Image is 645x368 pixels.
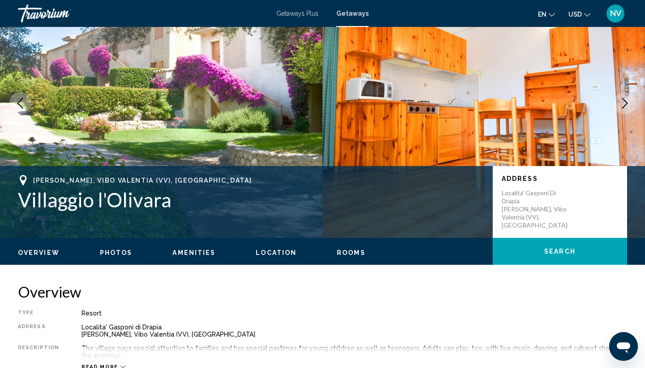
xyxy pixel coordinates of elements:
h2: Overview [18,283,627,301]
span: Search [544,248,576,255]
p: Address [502,175,618,182]
button: Photos [100,249,133,257]
span: Rooms [337,249,365,256]
span: en [538,11,546,18]
div: Description [18,345,59,359]
p: Localita' Gasponi di Drapia [PERSON_NAME], Vibo Valentia (VV), [GEOGRAPHIC_DATA] [502,189,573,229]
button: Change currency [568,8,590,21]
div: Resort [82,310,627,317]
button: Rooms [337,249,365,257]
a: Travorium [18,4,267,22]
div: Type [18,310,59,317]
button: Change language [538,8,555,21]
span: USD [568,11,582,18]
button: Search [493,238,627,265]
button: Next image [614,92,636,114]
span: Location [256,249,297,256]
a: Getaways [336,10,369,17]
div: The village pays special attention to families and has special pastimes for young children as wel... [82,345,627,359]
span: Overview [18,249,60,256]
a: Getaways Plus [276,10,318,17]
button: User Menu [604,4,627,23]
h1: Villaggio l'Olivara [18,188,484,211]
div: Address [18,324,59,338]
span: [PERSON_NAME], Vibo Valentia (VV), [GEOGRAPHIC_DATA] [33,177,252,184]
button: Amenities [172,249,215,257]
button: Previous image [9,92,31,114]
span: NV [610,9,621,18]
iframe: Button to launch messaging window [609,332,638,361]
span: Photos [100,249,133,256]
button: Overview [18,249,60,257]
span: Amenities [172,249,215,256]
button: Location [256,249,297,257]
div: Localita' Gasponi di Drapia [PERSON_NAME], Vibo Valentia (VV), [GEOGRAPHIC_DATA] [82,324,627,338]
